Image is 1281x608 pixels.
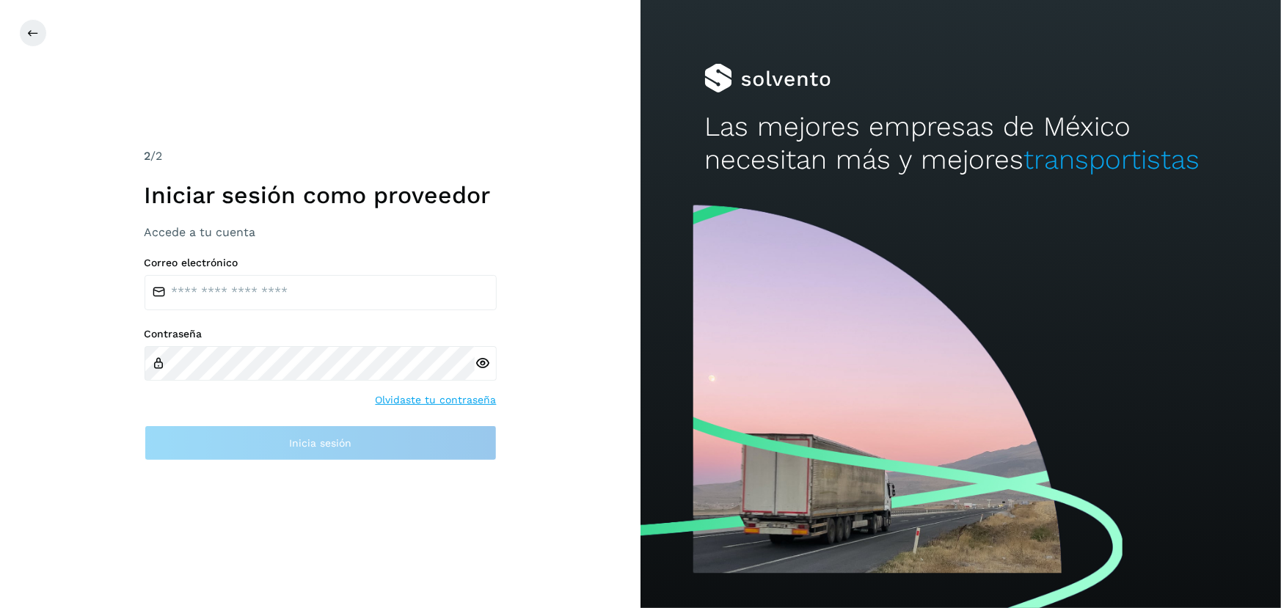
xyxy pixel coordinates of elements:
[145,328,497,340] label: Contraseña
[145,257,497,269] label: Correo electrónico
[145,147,497,165] div: /2
[145,181,497,209] h1: Iniciar sesión como proveedor
[376,392,497,408] a: Olvidaste tu contraseña
[145,425,497,461] button: Inicia sesión
[145,225,497,239] h3: Accede a tu cuenta
[289,438,351,448] span: Inicia sesión
[704,111,1216,176] h2: Las mejores empresas de México necesitan más y mejores
[1023,144,1200,175] span: transportistas
[145,149,151,163] span: 2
